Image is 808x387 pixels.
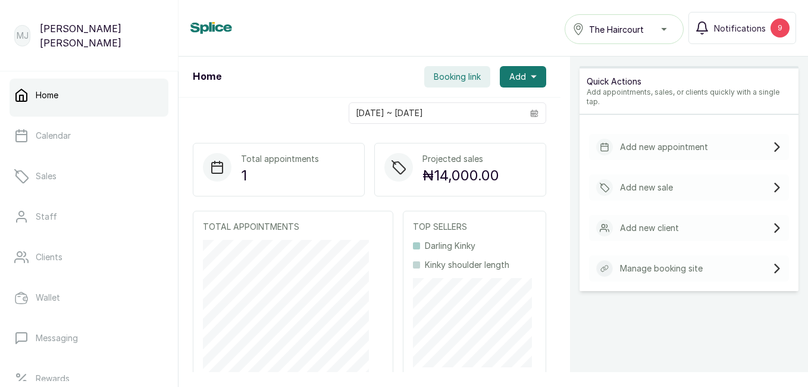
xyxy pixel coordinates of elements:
[714,22,766,35] span: Notifications
[241,165,319,186] p: 1
[10,322,168,355] a: Messaging
[36,130,71,142] p: Calendar
[349,103,523,123] input: Select date
[203,221,383,233] p: TOTAL APPOINTMENTS
[425,259,509,271] p: Kinky shoulder length
[530,109,538,117] svg: calendar
[620,141,708,153] p: Add new appointment
[36,251,62,263] p: Clients
[36,292,60,304] p: Wallet
[509,71,526,83] span: Add
[36,211,57,223] p: Staff
[587,88,791,107] p: Add appointments, sales, or clients quickly with a single tap.
[587,76,791,88] p: Quick Actions
[424,66,490,88] button: Booking link
[434,71,481,83] span: Booking link
[36,332,78,344] p: Messaging
[771,18,790,38] div: 9
[422,165,499,186] p: ₦14,000.00
[10,241,168,274] a: Clients
[17,30,29,42] p: MJ
[620,222,679,234] p: Add new client
[193,70,221,84] h1: Home
[10,119,168,152] a: Calendar
[422,153,499,165] p: Projected sales
[10,79,168,112] a: Home
[425,240,475,252] p: Darling Kinky
[589,23,644,36] span: The Haircourt
[620,182,673,193] p: Add new sale
[10,281,168,314] a: Wallet
[241,153,319,165] p: Total appointments
[10,160,168,193] a: Sales
[565,14,684,44] button: The Haircourt
[36,89,58,101] p: Home
[413,221,536,233] p: TOP SELLERS
[36,170,57,182] p: Sales
[40,21,164,50] p: [PERSON_NAME] [PERSON_NAME]
[620,263,703,274] p: Manage booking site
[500,66,546,88] button: Add
[688,12,796,44] button: Notifications9
[36,373,70,385] p: Rewards
[10,200,168,233] a: Staff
